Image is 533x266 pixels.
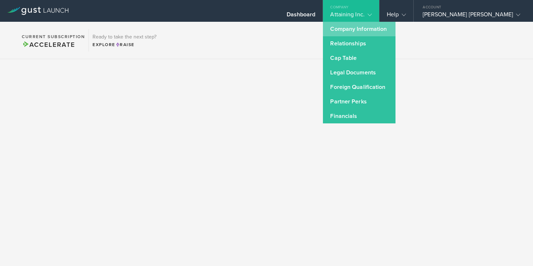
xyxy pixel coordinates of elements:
[22,34,85,39] h2: Current Subscription
[423,11,520,22] div: [PERSON_NAME] [PERSON_NAME]
[93,41,156,48] div: Explore
[330,11,372,22] div: Attaining Inc.
[93,34,156,40] h3: Ready to take the next step?
[497,231,533,266] iframe: Chat Widget
[287,11,316,22] div: Dashboard
[89,29,160,52] div: Ready to take the next step?ExploreRaise
[22,41,75,49] span: Accelerate
[387,11,406,22] div: Help
[115,42,135,47] span: Raise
